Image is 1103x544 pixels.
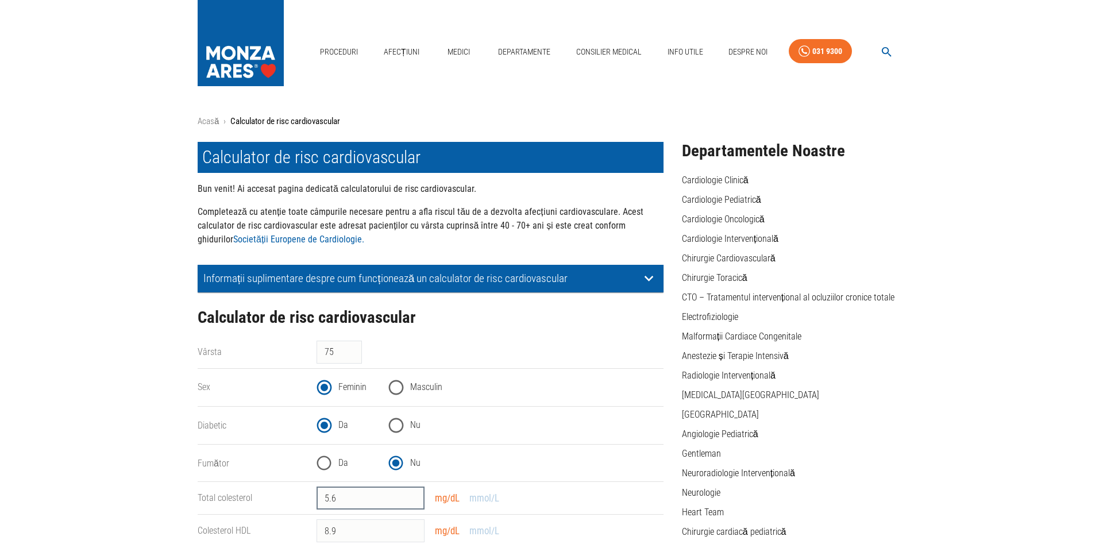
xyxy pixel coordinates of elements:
[198,492,252,503] label: Total colesterol
[338,418,348,432] span: Da
[198,457,307,470] legend: Fumător
[682,409,759,420] a: [GEOGRAPHIC_DATA]
[317,449,664,477] div: smoking
[198,265,664,292] div: Informații suplimentare despre cum funcționează un calculator de risc cardiovascular
[198,419,307,432] legend: Diabetic
[682,429,758,439] a: Angiologie Pediatrică
[317,411,664,439] div: diabetes
[682,292,894,303] a: CTO – Tratamentul intervențional al ocluziilor cronice totale
[198,183,476,194] strong: Bun venit! Ai accesat pagina dedicată calculatorului de risc cardiovascular.
[198,206,643,245] strong: Completează cu atenție toate câmpurile necesare pentru a afla riscul tău de a dezvolta afecțiuni ...
[682,370,776,381] a: Radiologie Intervențională
[466,523,503,539] button: mmol/L
[317,373,664,402] div: gender
[317,487,425,510] input: 150 - 200 mg/dL
[682,448,721,459] a: Gentleman
[663,40,708,64] a: Info Utile
[198,116,219,126] a: Acasă
[203,272,640,284] p: Informații suplimentare despre cum funcționează un calculator de risc cardiovascular
[682,194,761,205] a: Cardiologie Pediatrică
[410,418,421,432] span: Nu
[440,40,477,64] a: Medici
[724,40,772,64] a: Despre Noi
[198,381,210,392] label: Sex
[682,233,778,244] a: Cardiologie Intervențională
[198,525,250,536] label: Colesterol HDL
[682,311,738,322] a: Electrofiziologie
[379,40,424,64] a: Afecțiuni
[789,39,852,64] a: 031 9300
[493,40,555,64] a: Departamente
[682,389,819,400] a: [MEDICAL_DATA][GEOGRAPHIC_DATA]
[233,234,364,245] a: Societății Europene de Cardiologie.
[338,380,367,394] span: Feminin
[198,115,905,128] nav: breadcrumb
[338,456,348,470] span: Da
[682,253,776,264] a: Chirurgie Cardiovasculară
[812,44,842,59] div: 031 9300
[410,456,421,470] span: Nu
[682,526,786,537] a: Chirurgie cardiacă pediatrică
[317,519,425,542] input: 0 - 60 mg/dL
[315,40,362,64] a: Proceduri
[223,115,226,128] li: ›
[198,346,222,357] label: Vârsta
[682,350,789,361] a: Anestezie și Terapie Intensivă
[682,507,724,518] a: Heart Team
[682,175,749,186] a: Cardiologie Clinică
[682,142,905,160] h2: Departamentele Noastre
[410,380,442,394] span: Masculin
[572,40,646,64] a: Consilier Medical
[682,331,801,342] a: Malformații Cardiace Congenitale
[682,487,720,498] a: Neurologie
[682,272,747,283] a: Chirurgie Toracică
[198,142,664,173] h1: Calculator de risc cardiovascular
[682,468,795,479] a: Neuroradiologie Intervențională
[230,115,340,128] p: Calculator de risc cardiovascular
[466,490,503,507] button: mmol/L
[682,214,765,225] a: Cardiologie Oncologică
[198,308,664,327] h2: Calculator de risc cardiovascular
